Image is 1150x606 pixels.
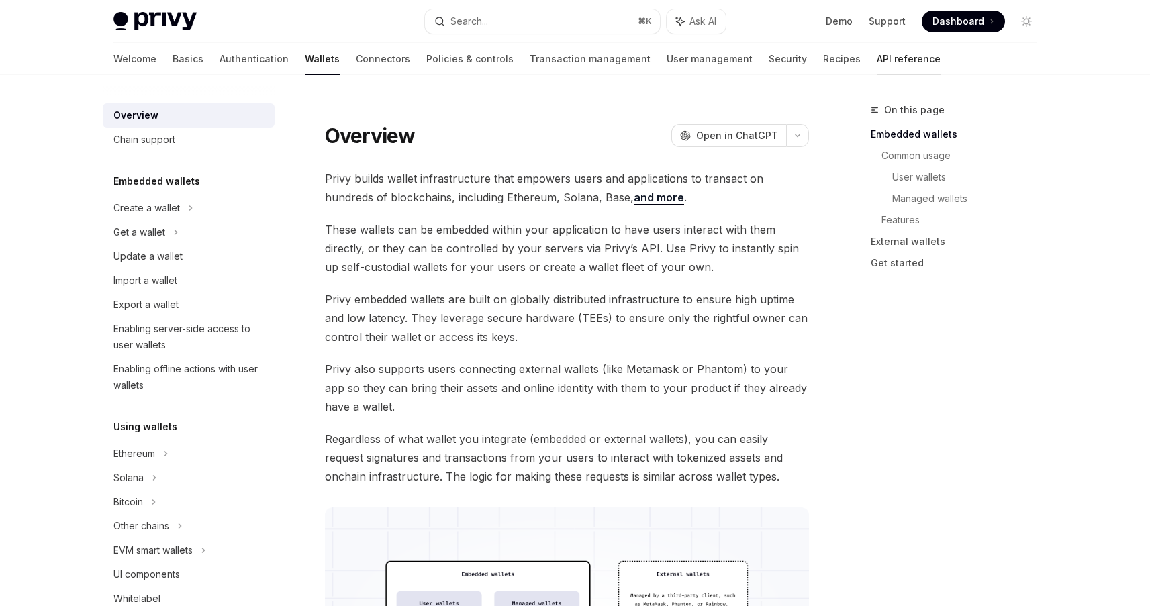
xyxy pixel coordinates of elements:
[671,124,786,147] button: Open in ChatGPT
[113,297,179,313] div: Export a wallet
[103,317,275,357] a: Enabling server-side access to user wallets
[103,128,275,152] a: Chain support
[325,360,809,416] span: Privy also supports users connecting external wallets (like Metamask or Phantom) to your app so t...
[325,169,809,207] span: Privy builds wallet infrastructure that empowers users and applications to transact on hundreds o...
[892,166,1048,188] a: User wallets
[881,145,1048,166] a: Common usage
[450,13,488,30] div: Search...
[325,220,809,276] span: These wallets can be embedded within your application to have users interact with them directly, ...
[325,430,809,486] span: Regardless of what wallet you integrate (embedded or external wallets), you can easily request si...
[113,272,177,289] div: Import a wallet
[884,102,945,118] span: On this page
[634,191,684,205] a: and more
[103,244,275,268] a: Update a wallet
[356,43,410,75] a: Connectors
[113,542,193,558] div: EVM smart wallets
[689,15,716,28] span: Ask AI
[869,15,906,28] a: Support
[871,231,1048,252] a: External wallets
[113,494,143,510] div: Bitcoin
[113,248,183,264] div: Update a wallet
[113,12,197,31] img: light logo
[103,562,275,587] a: UI components
[1016,11,1037,32] button: Toggle dark mode
[696,129,778,142] span: Open in ChatGPT
[769,43,807,75] a: Security
[932,15,984,28] span: Dashboard
[103,103,275,128] a: Overview
[103,357,275,397] a: Enabling offline actions with user wallets
[113,419,177,435] h5: Using wallets
[113,224,165,240] div: Get a wallet
[892,188,1048,209] a: Managed wallets
[823,43,861,75] a: Recipes
[667,43,753,75] a: User management
[530,43,651,75] a: Transaction management
[113,566,180,583] div: UI components
[113,200,180,216] div: Create a wallet
[173,43,203,75] a: Basics
[667,9,726,34] button: Ask AI
[325,290,809,346] span: Privy embedded wallets are built on globally distributed infrastructure to ensure high uptime and...
[426,43,514,75] a: Policies & controls
[922,11,1005,32] a: Dashboard
[113,518,169,534] div: Other chains
[871,123,1048,145] a: Embedded wallets
[113,132,175,148] div: Chain support
[877,43,941,75] a: API reference
[113,173,200,189] h5: Embedded wallets
[113,107,158,123] div: Overview
[325,123,416,148] h1: Overview
[638,16,652,27] span: ⌘ K
[220,43,289,75] a: Authentication
[881,209,1048,231] a: Features
[113,446,155,462] div: Ethereum
[103,293,275,317] a: Export a wallet
[425,9,660,34] button: Search...⌘K
[113,361,267,393] div: Enabling offline actions with user wallets
[103,268,275,293] a: Import a wallet
[826,15,853,28] a: Demo
[305,43,340,75] a: Wallets
[871,252,1048,274] a: Get started
[113,470,144,486] div: Solana
[113,321,267,353] div: Enabling server-side access to user wallets
[113,43,156,75] a: Welcome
